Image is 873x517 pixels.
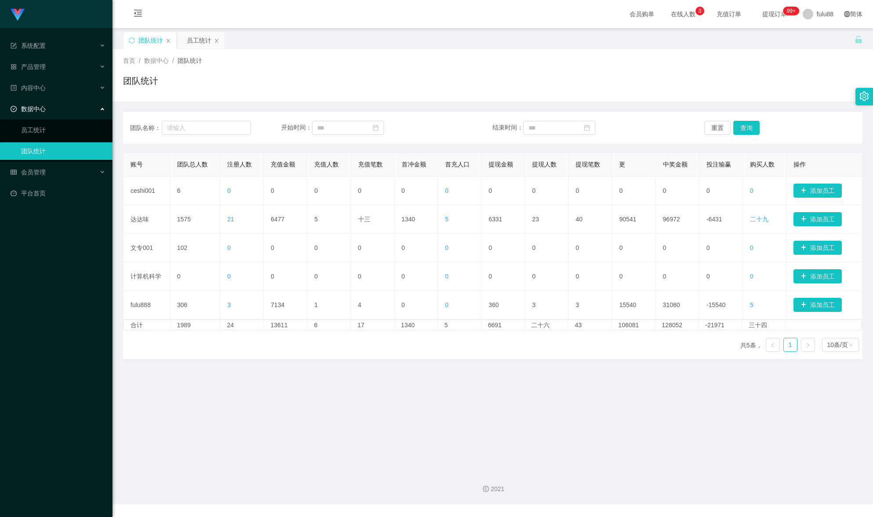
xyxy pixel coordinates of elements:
[489,244,492,251] font: 0
[402,161,426,168] font: 首冲金额
[827,341,848,348] font: 10条/页
[766,338,780,352] li: 上一页
[271,216,284,223] font: 6477
[618,322,639,329] font: 106081
[532,301,536,308] font: 3
[21,105,46,112] font: 数据中心
[162,121,251,135] input: 请输入
[619,301,636,308] font: 15540
[576,187,579,194] font: 0
[358,161,383,168] font: 充值笔数
[630,11,654,18] font: 会员购单
[663,187,667,194] font: 0
[805,343,811,348] i: 图标： 右
[749,322,767,329] font: 三十四
[750,216,768,223] font: 二十九
[445,301,449,308] font: 0
[576,216,583,223] font: 40
[21,42,46,49] font: 系统配置
[817,11,833,18] font: fulu88
[402,273,405,280] font: 0
[214,38,219,43] i: 图标： 关闭
[227,244,231,251] font: 0
[783,338,797,352] li: 1
[740,342,762,349] font: 共5条，
[793,298,842,312] button: 图标: 加号添加员工
[271,161,295,168] font: 充值金额
[227,161,252,168] font: 注册人数
[762,11,787,18] font: 提现订单
[706,161,731,168] font: 投注输赢
[793,184,842,198] button: 图标: 加号添加员工
[11,9,25,21] img: logo.9652507e.png
[575,322,582,329] font: 43
[489,301,499,308] font: 360
[402,244,405,251] font: 0
[532,161,557,168] font: 提现人数
[489,161,513,168] font: 提现金额
[123,0,153,29] i: 图标: 菜单折叠
[859,91,869,101] i: 图标：设置
[130,161,143,168] font: 账号
[706,187,710,194] font: 0
[401,322,415,329] font: 1340
[314,273,318,280] font: 0
[130,124,161,131] font: 团队名称：
[750,244,753,251] font: 0
[671,11,696,18] font: 在线人数
[793,241,842,255] button: 图标: 加号添加员工
[663,216,680,223] font: 96972
[663,273,667,280] font: 0
[358,216,370,223] font: 十三
[704,121,731,135] button: 重置
[271,244,274,251] font: 0
[663,161,688,168] font: 中奖金额
[827,338,848,351] div: 10条/页
[750,273,753,280] font: 0
[123,57,135,64] font: 首页
[187,37,211,44] font: 员工统计
[144,57,169,64] font: 数据中心
[227,301,231,308] font: 3
[483,486,489,492] i: 图标：版权
[314,322,318,329] font: 6
[177,187,181,194] font: 6
[619,244,623,251] font: 0
[576,301,579,308] font: 3
[271,322,288,329] font: 13611
[271,187,274,194] font: 0
[445,322,448,329] font: 5
[177,301,187,308] font: 306
[177,322,191,329] font: 1989
[576,161,600,168] font: 提现笔数
[706,244,710,251] font: 0
[314,244,318,251] font: 0
[130,187,155,194] font: ceshi001
[619,273,623,280] font: 0
[663,301,680,308] font: 31080
[850,11,862,18] font: 简体
[227,322,234,329] font: 24
[139,57,141,64] font: /
[532,273,536,280] font: 0
[844,11,850,17] i: 图标: 全球
[11,85,17,91] i: 图标：个人资料
[576,273,579,280] font: 0
[532,187,536,194] font: 0
[21,84,46,91] font: 内容中心
[445,244,449,251] font: 0
[576,244,579,251] font: 0
[227,216,234,223] font: 21
[130,244,153,251] font: 文专001
[402,301,405,308] font: 0
[21,169,46,176] font: 会员管理
[770,343,775,348] i: 图标： 左
[358,301,362,308] font: 4
[488,322,502,329] font: 6691
[11,106,17,112] i: 图标: 检查-圆圈-o
[489,187,492,194] font: 0
[793,269,842,283] button: 图标: 加号添加员工
[227,187,231,194] font: 0
[281,124,312,131] font: 开始时间：
[177,57,202,64] font: 团队统计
